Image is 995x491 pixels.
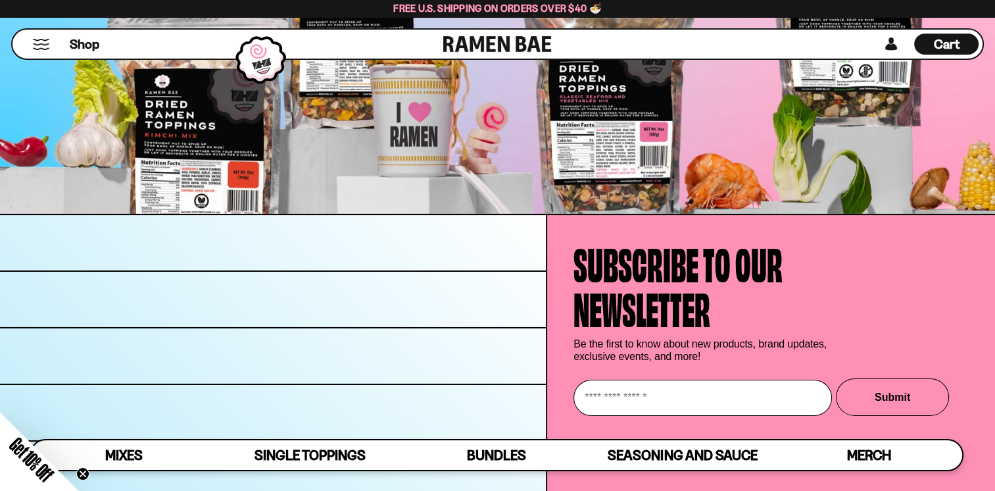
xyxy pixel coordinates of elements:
[70,36,99,53] span: Shop
[573,380,832,416] input: Enter your email
[934,36,959,52] span: Cart
[836,378,949,416] button: Submit
[573,338,837,363] p: Be the first to know about new products, brand updates, exclusive events, and more!
[32,39,50,50] button: Mobile Menu Trigger
[914,30,979,59] a: Cart
[6,434,57,485] span: Get 10% Off
[393,2,602,14] span: Free U.S. Shipping on Orders over $40 🍜
[76,467,89,480] button: Close teaser
[70,34,99,55] a: Shop
[573,239,783,328] h4: Subscribe to our newsletter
